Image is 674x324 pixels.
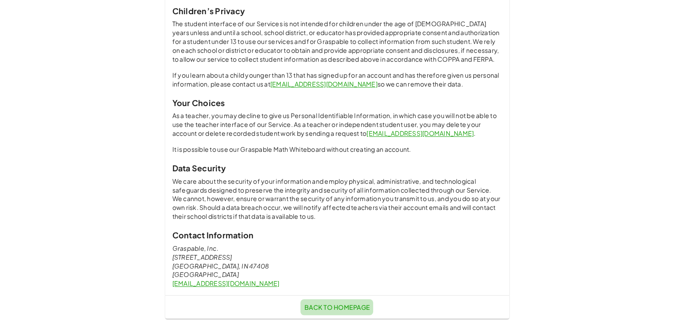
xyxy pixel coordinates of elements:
[172,145,502,154] p: It is possible to use our Graspable Math Whiteboard without creating an account.
[172,279,280,287] a: [EMAIL_ADDRESS][DOMAIN_NAME]
[270,80,378,88] a: [EMAIL_ADDRESS][DOMAIN_NAME]
[172,71,502,89] p: If you learn about a child younger than 13 that has signed up for an account and has therefore gi...
[172,244,502,280] address: Graspable, Inc. [STREET_ADDRESS] [GEOGRAPHIC_DATA], IN 47408 [GEOGRAPHIC_DATA]
[172,177,502,221] p: We care about the security of your information and employ physical, administrative, and technolog...
[172,111,502,138] p: As a teacher, you may decline to give us Personal Identifiable Information, in which case you wil...
[172,230,502,240] h3: Contact Information
[172,20,502,64] p: The student interface of our Services is not intended for children under the age of [DEMOGRAPHIC_...
[172,163,502,173] h3: Data Security
[304,303,370,311] span: Back to Homepage
[172,98,502,108] h3: Your Choices
[172,6,502,16] h3: Children’s Privacy
[366,129,474,137] a: [EMAIL_ADDRESS][DOMAIN_NAME]
[300,299,373,315] a: Back to Homepage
